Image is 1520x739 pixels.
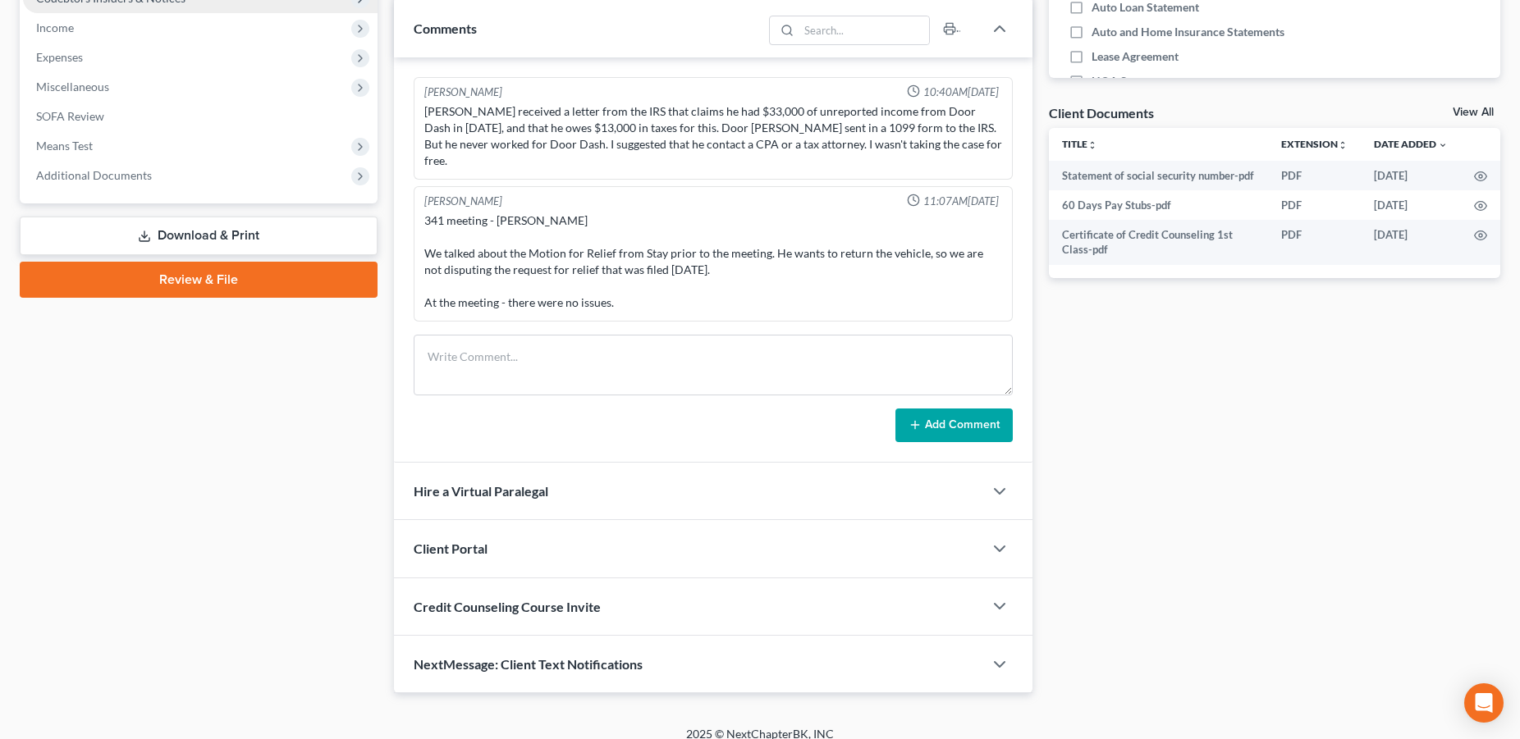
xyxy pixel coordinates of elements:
[1092,24,1284,40] span: Auto and Home Insurance Statements
[1062,138,1097,150] a: Titleunfold_more
[1268,220,1361,265] td: PDF
[1268,161,1361,190] td: PDF
[1438,140,1448,150] i: expand_more
[20,217,378,255] a: Download & Print
[424,212,1002,311] div: 341 meeting - [PERSON_NAME] We talked about the Motion for Relief from Stay prior to the meeting....
[1049,190,1268,220] td: 60 Days Pay Stubs-pdf
[36,168,152,182] span: Additional Documents
[1049,104,1154,121] div: Client Documents
[1338,140,1348,150] i: unfold_more
[424,84,502,100] div: [PERSON_NAME]
[1087,140,1097,150] i: unfold_more
[1361,190,1461,220] td: [DATE]
[414,483,548,499] span: Hire a Virtual Paralegal
[923,194,999,209] span: 11:07AM[DATE]
[799,16,930,44] input: Search...
[36,21,74,34] span: Income
[36,109,104,123] span: SOFA Review
[1092,48,1179,65] span: Lease Agreement
[895,408,1013,443] button: Add Comment
[424,194,502,209] div: [PERSON_NAME]
[414,21,477,36] span: Comments
[424,103,1002,169] div: [PERSON_NAME] received a letter from the IRS that claims he had $33,000 of unreported income from...
[1361,161,1461,190] td: [DATE]
[1453,107,1494,118] a: View All
[36,80,109,94] span: Miscellaneous
[36,50,83,64] span: Expenses
[414,541,488,556] span: Client Portal
[1049,161,1268,190] td: Statement of social security number-pdf
[20,262,378,298] a: Review & File
[414,656,643,672] span: NextMessage: Client Text Notifications
[1281,138,1348,150] a: Extensionunfold_more
[414,599,601,614] span: Credit Counseling Course Invite
[1464,683,1504,723] div: Open Intercom Messenger
[36,139,93,153] span: Means Test
[1361,220,1461,265] td: [DATE]
[1049,220,1268,265] td: Certificate of Credit Counseling 1st Class-pdf
[1374,138,1448,150] a: Date Added expand_more
[23,102,378,131] a: SOFA Review
[1092,73,1173,89] span: HOA Statement
[923,84,999,100] span: 10:40AM[DATE]
[1268,190,1361,220] td: PDF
